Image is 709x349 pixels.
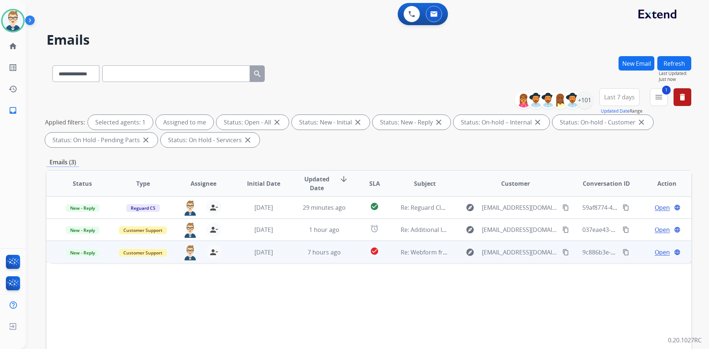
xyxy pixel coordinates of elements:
[678,93,687,102] mat-icon: delete
[659,76,691,82] span: Just now
[339,175,348,184] mat-icon: arrow_downward
[453,115,549,130] div: Status: On-hold – Internal
[161,133,260,147] div: Status: On Hold - Servicers
[562,249,569,256] mat-icon: content_copy
[482,203,558,212] span: [EMAIL_ADDRESS][DOMAIN_NAME]
[582,203,692,212] span: 59af8774-4933-4aaf-b3fc-10debf23deb4
[309,226,339,234] span: 1 hour ago
[66,226,99,234] span: New - Reply
[254,226,273,234] span: [DATE]
[601,108,643,114] span: Range
[674,204,681,211] mat-icon: language
[650,88,668,106] button: 1
[401,226,497,234] span: Re: Additional Information Needed
[253,69,262,78] mat-icon: search
[373,115,451,130] div: Status: New - Reply
[216,115,289,130] div: Status: Open - All
[552,115,653,130] div: Status: On-hold - Customer
[45,118,85,127] p: Applied filters:
[8,42,17,51] mat-icon: home
[674,249,681,256] mat-icon: language
[674,226,681,233] mat-icon: language
[655,203,670,212] span: Open
[466,225,475,234] mat-icon: explore
[45,133,158,147] div: Status: On Hold - Pending Parts
[47,32,691,47] h2: Emails
[303,203,346,212] span: 29 minutes ago
[209,248,218,257] mat-icon: person_remove
[254,203,273,212] span: [DATE]
[126,204,160,212] span: Reguard CS
[482,248,558,257] span: [EMAIL_ADDRESS][DOMAIN_NAME]
[619,56,654,71] button: New Email
[247,179,280,188] span: Initial Date
[8,63,17,72] mat-icon: list_alt
[434,118,443,127] mat-icon: close
[637,118,646,127] mat-icon: close
[562,226,569,233] mat-icon: content_copy
[119,249,167,257] span: Customer Support
[66,249,99,257] span: New - Reply
[243,136,252,144] mat-icon: close
[576,91,593,109] div: +101
[353,118,362,127] mat-icon: close
[8,106,17,115] mat-icon: inbox
[308,248,341,256] span: 7 hours ago
[668,336,702,345] p: 0.20.1027RC
[300,175,334,192] span: Updated Date
[209,203,218,212] mat-icon: person_remove
[183,222,198,238] img: agent-avatar
[533,118,542,127] mat-icon: close
[292,115,370,130] div: Status: New - Initial
[623,204,629,211] mat-icon: content_copy
[73,179,92,188] span: Status
[655,225,670,234] span: Open
[414,179,436,188] span: Subject
[183,245,198,260] img: agent-avatar
[3,10,23,31] img: avatar
[369,179,380,188] span: SLA
[623,249,629,256] mat-icon: content_copy
[657,56,691,71] button: Refresh
[482,225,558,234] span: [EMAIL_ADDRESS][DOMAIN_NAME]
[662,86,671,95] span: 1
[401,248,578,256] span: Re: Webform from [EMAIL_ADDRESS][DOMAIN_NAME] on [DATE]
[119,226,167,234] span: Customer Support
[370,202,379,211] mat-icon: check_circle
[466,248,475,257] mat-icon: explore
[156,115,213,130] div: Assigned to me
[141,136,150,144] mat-icon: close
[209,225,218,234] mat-icon: person_remove
[136,179,150,188] span: Type
[370,247,379,256] mat-icon: check_circle
[8,85,17,93] mat-icon: history
[501,179,530,188] span: Customer
[582,248,691,256] span: 9c886b3e-59f0-4ff8-ab4b-ba9f24b1f380
[191,179,216,188] span: Assignee
[466,203,475,212] mat-icon: explore
[583,179,630,188] span: Conversation ID
[659,71,691,76] span: Last Updated:
[88,115,153,130] div: Selected agents: 1
[655,248,670,257] span: Open
[183,200,198,216] img: agent-avatar
[582,226,695,234] span: 037eae43-d10c-4dd1-9e8c-8fbc5087b046
[401,203,451,212] span: Re: Reguard Claim
[562,204,569,211] mat-icon: content_copy
[623,226,629,233] mat-icon: content_copy
[273,118,281,127] mat-icon: close
[631,171,691,196] th: Action
[654,93,663,102] mat-icon: menu
[601,108,630,114] button: Updated Date
[254,248,273,256] span: [DATE]
[604,96,635,99] span: Last 7 days
[66,204,99,212] span: New - Reply
[370,224,379,233] mat-icon: alarm
[47,158,79,167] p: Emails (3)
[599,88,640,106] button: Last 7 days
